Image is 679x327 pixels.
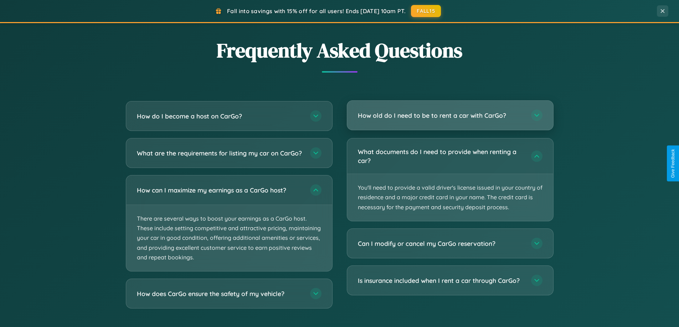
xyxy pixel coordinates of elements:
[137,289,303,298] h3: How does CarGo ensure the safety of my vehicle?
[137,186,303,195] h3: How can I maximize my earnings as a CarGo host?
[358,276,524,285] h3: Is insurance included when I rent a car through CarGo?
[137,149,303,158] h3: What are the requirements for listing my car on CarGo?
[126,37,554,64] h2: Frequently Asked Questions
[670,149,675,178] div: Give Feedback
[411,5,441,17] button: FALL15
[126,205,332,271] p: There are several ways to boost your earnings as a CarGo host. These include setting competitive ...
[358,147,524,165] h3: What documents do I need to provide when renting a car?
[358,239,524,248] h3: Can I modify or cancel my CarGo reservation?
[347,174,553,221] p: You'll need to provide a valid driver's license issued in your country of residence and a major c...
[358,111,524,120] h3: How old do I need to be to rent a car with CarGo?
[137,112,303,121] h3: How do I become a host on CarGo?
[227,7,406,15] span: Fall into savings with 15% off for all users! Ends [DATE] 10am PT.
